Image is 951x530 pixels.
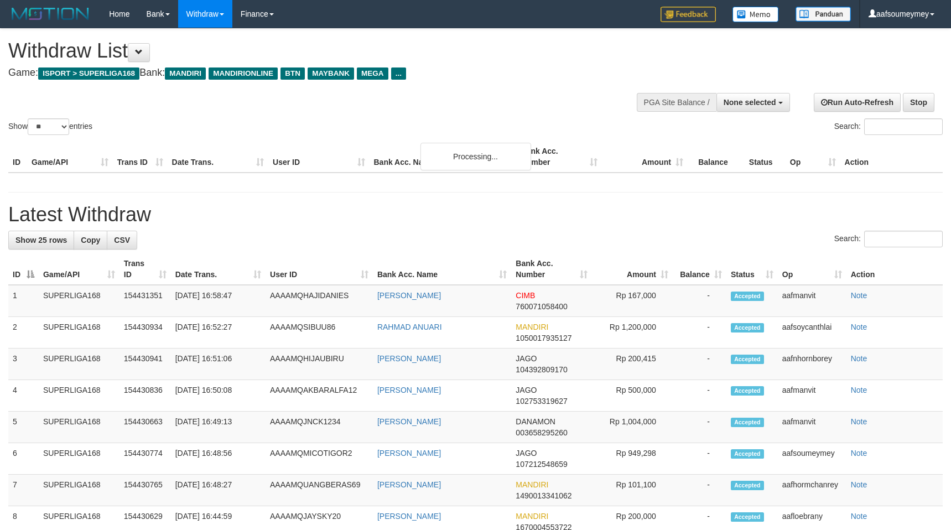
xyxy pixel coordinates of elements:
td: 3 [8,349,39,380]
span: MEGA [357,67,388,80]
td: Rp 1,004,000 [592,412,673,443]
span: Accepted [731,481,764,490]
td: Rp 101,100 [592,475,673,506]
span: Accepted [731,418,764,427]
td: AAAAMQUANGBERAS69 [266,475,373,506]
span: None selected [724,98,776,107]
td: AAAAMQHAJIDANIES [266,285,373,317]
img: Feedback.jpg [661,7,716,22]
a: [PERSON_NAME] [377,512,441,521]
th: Op [786,141,840,173]
td: 1 [8,285,39,317]
td: - [673,285,726,317]
td: [DATE] 16:48:27 [171,475,266,506]
td: Rp 500,000 [592,380,673,412]
td: SUPERLIGA168 [39,380,119,412]
span: BTN [280,67,305,80]
a: [PERSON_NAME] [377,386,441,394]
img: Button%20Memo.svg [732,7,779,22]
th: Bank Acc. Number: activate to sort column ascending [511,253,592,285]
td: - [673,317,726,349]
td: [DATE] 16:58:47 [171,285,266,317]
span: Copy 760071058400 to clipboard [516,302,567,311]
td: AAAAMQMICOTIGOR2 [266,443,373,475]
h1: Latest Withdraw [8,204,943,226]
td: SUPERLIGA168 [39,475,119,506]
th: Bank Acc. Number [517,141,602,173]
th: ID: activate to sort column descending [8,253,39,285]
a: Run Auto-Refresh [814,93,901,112]
select: Showentries [28,118,69,135]
td: AAAAMQSIBUU86 [266,317,373,349]
a: Note [851,354,867,363]
div: PGA Site Balance / [637,93,716,112]
span: Copy 003658295260 to clipboard [516,428,567,437]
td: aafsoycanthlai [778,317,846,349]
td: SUPERLIGA168 [39,317,119,349]
label: Search: [834,118,943,135]
th: User ID [268,141,369,173]
a: Note [851,291,867,300]
td: SUPERLIGA168 [39,412,119,443]
a: Note [851,449,867,458]
td: 4 [8,380,39,412]
a: Stop [903,93,934,112]
input: Search: [864,231,943,247]
a: Note [851,417,867,426]
td: - [673,412,726,443]
h4: Game: Bank: [8,67,623,79]
label: Show entries [8,118,92,135]
img: MOTION_logo.png [8,6,92,22]
td: aafmanvit [778,380,846,412]
span: Copy 104392809170 to clipboard [516,365,567,374]
th: Bank Acc. Name [370,141,517,173]
td: aafmanvit [778,412,846,443]
span: JAGO [516,386,537,394]
span: MANDIRI [516,480,548,489]
th: Status: activate to sort column ascending [726,253,778,285]
td: AAAAMQJNCK1234 [266,412,373,443]
a: [PERSON_NAME] [377,417,441,426]
td: SUPERLIGA168 [39,349,119,380]
th: Amount: activate to sort column ascending [592,253,673,285]
th: Balance [688,141,745,173]
td: [DATE] 16:51:06 [171,349,266,380]
td: [DATE] 16:50:08 [171,380,266,412]
td: aafhormchanrey [778,475,846,506]
span: ISPORT > SUPERLIGA168 [38,67,139,80]
span: Copy [81,236,100,245]
td: 154430774 [119,443,171,475]
td: Rp 1,200,000 [592,317,673,349]
td: aafnhornborey [778,349,846,380]
td: 154430941 [119,349,171,380]
a: Note [851,386,867,394]
h1: Withdraw List [8,40,623,62]
span: Copy 102753319627 to clipboard [516,397,567,406]
span: Copy 1050017935127 to clipboard [516,334,571,342]
img: panduan.png [796,7,851,22]
span: Copy 1490013341062 to clipboard [516,491,571,500]
td: [DATE] 16:52:27 [171,317,266,349]
th: Bank Acc. Name: activate to sort column ascending [373,253,511,285]
button: None selected [716,93,790,112]
span: ... [391,67,406,80]
span: Accepted [731,323,764,332]
div: Processing... [420,143,531,170]
th: ID [8,141,27,173]
span: MANDIRI [516,323,548,331]
td: 154431351 [119,285,171,317]
span: MAYBANK [308,67,354,80]
span: MANDIRIONLINE [209,67,278,80]
td: [DATE] 16:48:56 [171,443,266,475]
td: aafmanvit [778,285,846,317]
th: Trans ID: activate to sort column ascending [119,253,171,285]
a: CSV [107,231,137,250]
td: SUPERLIGA168 [39,443,119,475]
th: Op: activate to sort column ascending [778,253,846,285]
span: Copy 107212548659 to clipboard [516,460,567,469]
th: Action [846,253,943,285]
span: Accepted [731,449,764,459]
span: Accepted [731,512,764,522]
th: Amount [602,141,688,173]
td: - [673,349,726,380]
